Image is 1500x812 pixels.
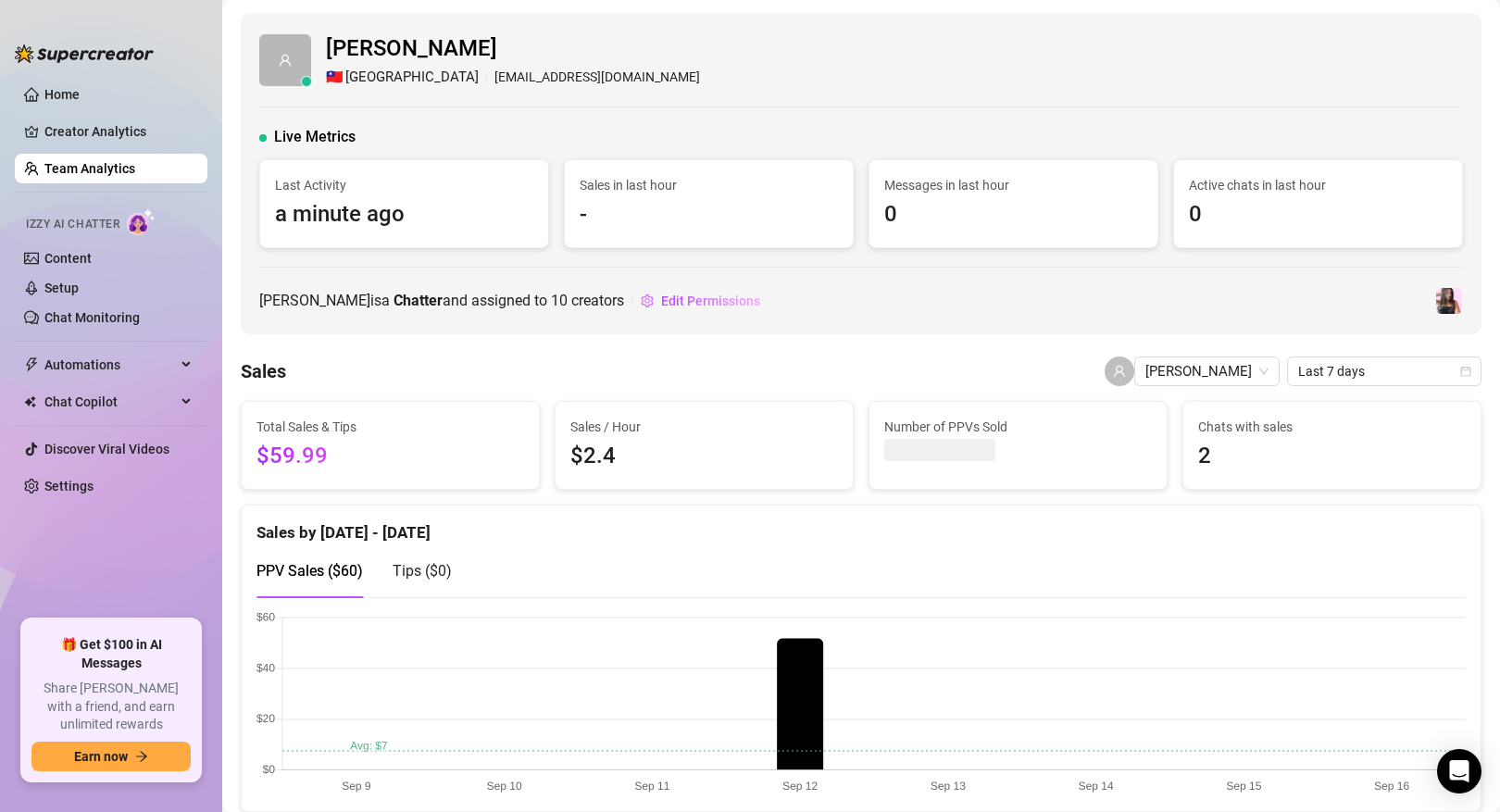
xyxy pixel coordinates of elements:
a: Home [44,87,80,102]
span: thunderbolt [24,357,39,372]
b: Chatter [394,292,443,309]
span: Total Sales & Tips [256,417,524,437]
span: 0 [884,197,1143,232]
a: Content [44,251,92,266]
span: camille [1145,357,1269,385]
span: user [1113,365,1126,378]
h4: Sales [241,358,286,384]
span: $2.4 [570,439,838,474]
span: Live Metrics [274,126,356,148]
span: Tips ( $0 ) [393,562,452,580]
span: $59.99 [256,439,524,474]
span: Chats with sales [1198,417,1466,437]
a: Settings [44,479,94,493]
button: Edit Permissions [640,286,761,316]
span: Izzy AI Chatter [26,216,119,233]
span: a minute ago [275,197,533,232]
span: 2 [1198,439,1466,474]
span: 10 [551,292,568,309]
img: Isla [1436,288,1462,314]
span: 🇹🇼 [326,67,344,89]
img: Chat Copilot [24,395,36,408]
span: user [279,54,292,67]
span: - [580,197,838,232]
span: PPV Sales ( $60 ) [256,562,363,580]
span: calendar [1460,366,1471,377]
span: Share [PERSON_NAME] with a friend, and earn unlimited rewards [31,680,191,734]
img: AI Chatter [127,208,156,235]
span: setting [641,294,654,307]
a: Team Analytics [44,161,135,176]
button: Earn nowarrow-right [31,742,191,771]
span: arrow-right [135,750,148,763]
span: Sales in last hour [580,175,838,195]
span: Messages in last hour [884,175,1143,195]
a: Creator Analytics [44,117,193,146]
span: [PERSON_NAME] is a and assigned to creators [259,289,624,312]
a: Discover Viral Videos [44,442,169,456]
span: Earn now [74,749,128,764]
div: Open Intercom Messenger [1437,749,1481,793]
span: Number of PPVs Sold [884,417,1152,437]
div: Sales by [DATE] - [DATE] [256,506,1466,545]
a: Setup [44,281,79,295]
span: Active chats in last hour [1189,175,1447,195]
span: [GEOGRAPHIC_DATA] [345,67,479,89]
span: Chat Copilot [44,387,176,417]
a: Chat Monitoring [44,310,140,325]
span: [PERSON_NAME] [326,31,700,67]
span: Last 7 days [1298,357,1470,385]
span: 0 [1189,197,1447,232]
div: [EMAIL_ADDRESS][DOMAIN_NAME] [326,67,700,89]
span: Edit Permissions [661,294,760,308]
span: Automations [44,350,176,380]
span: Sales / Hour [570,417,838,437]
img: logo-BBDzfeDw.svg [15,44,154,63]
span: Last Activity [275,175,533,195]
span: 🎁 Get $100 in AI Messages [31,636,191,672]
